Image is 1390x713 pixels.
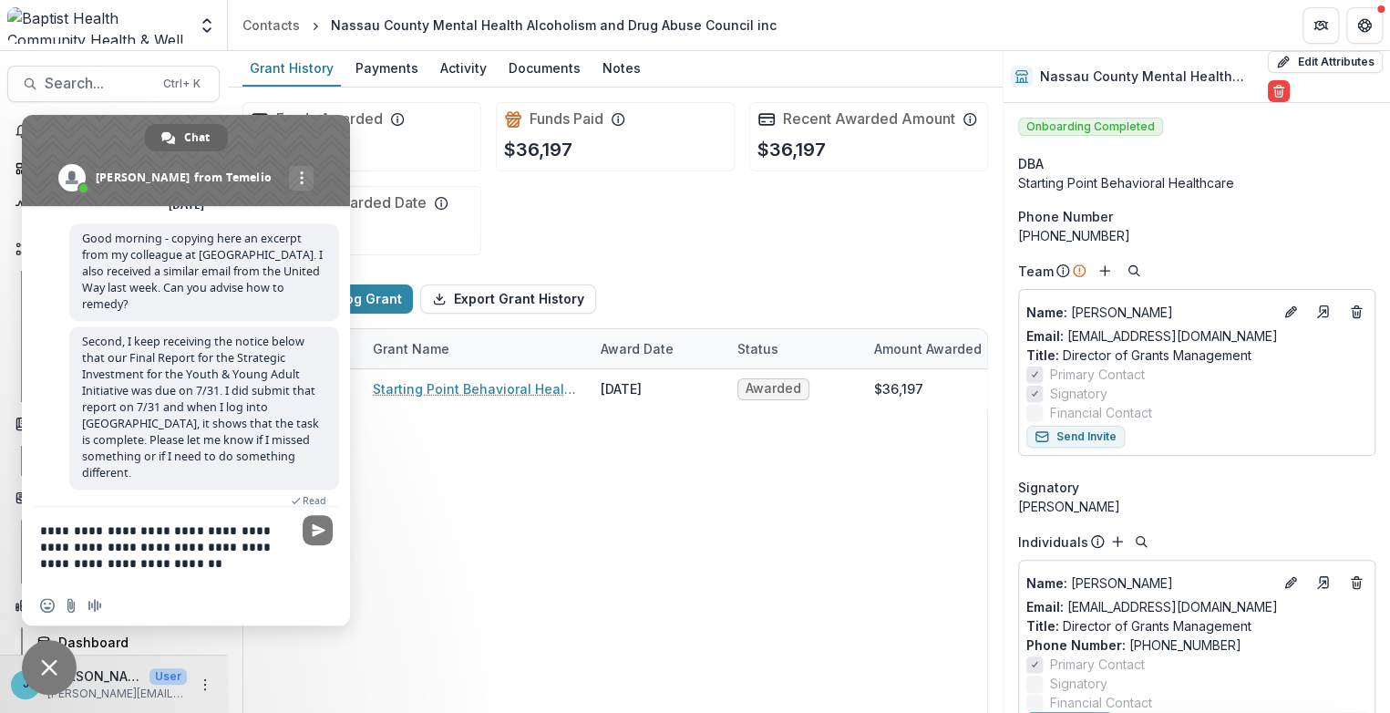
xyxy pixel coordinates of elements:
[1050,674,1107,693] span: Signatory
[1123,260,1145,282] button: Search
[1280,301,1302,323] button: Edit
[501,51,588,87] a: Documents
[1040,69,1261,85] h2: Nassau County Mental Health Alcoholism and Drug Abuse Council inc
[863,339,993,358] div: Amount Awarded
[348,51,426,87] a: Payments
[595,51,648,87] a: Notes
[242,51,341,87] a: Grant History
[1050,365,1145,384] span: Primary Contact
[303,515,333,545] span: Send
[145,124,228,151] a: Chat
[590,339,685,358] div: Award Date
[82,231,323,312] span: Good morning - copying here an excerpt from my colleague at [GEOGRAPHIC_DATA]. I also received a ...
[783,110,955,128] h2: Recent Awarded Amount
[362,329,590,368] div: Grant Name
[1026,597,1278,616] a: Email: [EMAIL_ADDRESS][DOMAIN_NAME]
[1018,173,1375,192] div: Starting Point Behavioral Healthcare
[1026,426,1125,448] button: Send Invite
[40,507,295,585] textarea: Compose your message...
[726,329,863,368] div: Status
[7,66,220,102] button: Search...
[82,334,319,480] span: Second, I keep receiving the notice below that our Final Report for the Strategic Investment for ...
[1018,118,1163,136] span: Onboarding Completed
[590,329,726,368] div: Award Date
[242,15,300,35] div: Contacts
[58,633,205,652] div: Dashboard
[303,494,326,507] span: Read
[373,379,579,398] a: Starting Point Behavioral Healthcare - 2024BH FY24 Strategic Investment Application
[1026,305,1067,320] span: Name :
[160,74,204,94] div: Ctrl + K
[601,379,642,398] div: [DATE]
[1026,328,1064,344] span: Email:
[1026,346,1367,365] p: Director of Grants Management
[1018,262,1054,281] p: Team
[47,686,187,702] p: [PERSON_NAME][EMAIL_ADDRESS][PERSON_NAME][DOMAIN_NAME]
[1026,303,1272,322] a: Name: [PERSON_NAME]
[1050,655,1145,674] span: Primary Contact
[7,234,220,263] button: Open Workflows
[420,284,596,314] button: Export Grant History
[7,191,220,220] button: Open Activity
[1094,260,1116,282] button: Add
[1026,347,1059,363] span: Title :
[235,12,784,38] nav: breadcrumb
[1346,7,1383,44] button: Get Help
[1018,154,1044,173] span: DBA
[276,110,383,128] h2: Funds Awarded
[7,153,220,183] a: Dashboard
[7,591,220,620] button: Open Data & Reporting
[47,666,142,686] p: [PERSON_NAME]
[1302,7,1339,44] button: Partners
[331,15,777,35] div: Nassau County Mental Health Alcoholism and Drug Abuse Council inc
[194,674,216,696] button: More
[1026,573,1272,593] a: Name: [PERSON_NAME]
[863,329,1000,368] div: Amount Awarded
[362,339,460,358] div: Grant Name
[23,678,29,690] div: Jennifer
[64,598,78,613] span: Send a file
[7,117,220,146] button: Notifications61
[1050,693,1152,712] span: Financial Contact
[1018,207,1113,226] span: Phone Number
[194,7,220,44] button: Open entity switcher
[595,55,648,81] div: Notes
[149,668,187,685] p: User
[501,55,588,81] div: Documents
[433,55,494,81] div: Activity
[726,339,789,358] div: Status
[276,194,427,212] h2: Recent Awarded Date
[1050,403,1152,422] span: Financial Contact
[1026,637,1126,653] span: Phone Number :
[1345,301,1367,323] button: Deletes
[184,124,210,151] span: Chat
[1026,616,1367,635] p: Director of Grants Management
[7,483,220,512] button: Open Contacts
[746,381,801,397] span: Awarded
[504,136,572,163] p: $36,197
[1050,384,1107,403] span: Signatory
[1280,572,1302,594] button: Edit
[530,110,603,128] h2: Funds Paid
[1026,635,1367,655] p: [PHONE_NUMBER]
[1309,297,1338,326] a: Go to contact
[1268,80,1290,102] button: Delete
[1026,618,1059,634] span: Title :
[1018,497,1375,516] div: [PERSON_NAME]
[433,51,494,87] a: Activity
[757,136,826,163] p: $36,197
[22,640,77,695] a: Close chat
[1130,531,1152,553] button: Search
[235,12,307,38] a: Contacts
[1018,478,1079,497] span: Signatory
[7,7,187,44] img: Baptist Health Community Health & Well Being logo
[1026,573,1272,593] p: [PERSON_NAME]
[1107,531,1128,553] button: Add
[88,598,102,613] span: Audio message
[1018,226,1375,245] div: [PHONE_NUMBER]
[1345,572,1367,594] button: Deletes
[1026,303,1272,322] p: [PERSON_NAME]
